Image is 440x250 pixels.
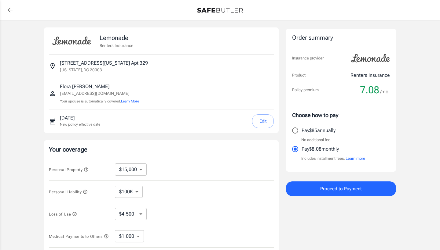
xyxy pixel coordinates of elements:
[301,137,332,143] p: No additional fee.
[49,62,56,70] svg: Insured address
[100,33,133,42] p: Lemonade
[60,83,139,90] p: Flora [PERSON_NAME]
[302,145,339,153] p: Pay $8.08 monthly
[49,167,89,172] span: Personal Property
[49,90,56,97] svg: Insured person
[302,127,335,134] p: Pay $85 annually
[360,84,379,96] span: 7.08
[292,34,390,42] div: Order summary
[49,118,56,125] svg: New policy start date
[60,114,100,122] p: [DATE]
[60,122,100,127] p: New policy effective date
[348,50,394,67] img: Lemonade
[49,233,109,240] button: Medical Payments to Others
[320,185,362,193] span: Proceed to Payment
[197,8,243,13] img: Back to quotes
[286,181,396,196] button: Proceed to Payment
[292,111,390,119] p: Choose how to pay
[60,90,139,97] p: [EMAIL_ADDRESS][DOMAIN_NAME]
[292,55,324,61] p: Insurance provider
[49,188,88,195] button: Personal Liability
[60,67,102,73] p: [US_STATE] , DC 20003
[301,155,365,162] p: Includes installment fees.
[100,42,133,48] p: Renters Insurance
[49,32,95,49] img: Lemonade
[292,72,306,78] p: Product
[49,212,77,216] span: Loss of Use
[49,210,77,218] button: Loss of Use
[49,166,89,173] button: Personal Property
[49,234,109,239] span: Medical Payments to Others
[4,4,16,16] a: back to quotes
[49,190,88,194] span: Personal Liability
[346,155,365,162] button: Learn more
[60,98,139,104] p: Your spouse is automatically covered.
[380,87,390,96] span: /mo.
[60,59,148,67] p: [STREET_ADDRESS][US_STATE] Apt 329
[49,145,274,154] p: Your coverage
[121,98,139,104] button: Learn More
[350,72,390,79] p: Renters Insurance
[252,114,274,128] button: Edit
[292,87,319,93] p: Policy premium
